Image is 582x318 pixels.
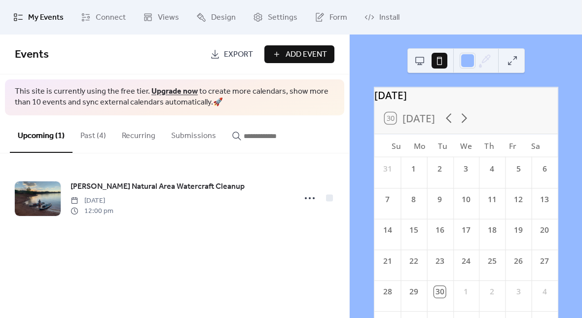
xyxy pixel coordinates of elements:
[96,12,126,24] span: Connect
[379,12,400,24] span: Install
[434,225,445,236] div: 16
[329,12,347,24] span: Form
[408,255,419,267] div: 22
[246,4,305,31] a: Settings
[408,134,431,157] div: Mo
[539,194,550,205] div: 13
[6,4,71,31] a: My Events
[381,194,393,205] div: 7
[71,181,245,193] span: [PERSON_NAME] Natural Area Watercraft Cleanup
[460,163,472,175] div: 3
[158,12,179,24] span: Views
[189,4,243,31] a: Design
[460,225,472,236] div: 17
[512,194,524,205] div: 12
[203,45,260,63] a: Export
[151,84,198,99] a: Upgrade now
[15,44,49,66] span: Events
[501,134,524,157] div: Fr
[434,286,445,297] div: 30
[357,4,407,31] a: Install
[408,286,419,297] div: 29
[434,163,445,175] div: 2
[539,255,550,267] div: 27
[408,225,419,236] div: 15
[512,225,524,236] div: 19
[539,286,550,297] div: 4
[114,115,163,152] button: Recurring
[486,286,498,297] div: 2
[524,134,547,157] div: Sa
[539,225,550,236] div: 20
[71,206,113,216] span: 12:00 pm
[28,12,64,24] span: My Events
[486,225,498,236] div: 18
[512,286,524,297] div: 3
[211,12,236,24] span: Design
[460,194,472,205] div: 10
[486,194,498,205] div: 11
[431,134,454,157] div: Tu
[71,196,113,206] span: [DATE]
[486,255,498,267] div: 25
[512,255,524,267] div: 26
[73,115,114,152] button: Past (4)
[460,286,472,297] div: 1
[434,255,445,267] div: 23
[381,286,393,297] div: 28
[15,86,334,108] span: This site is currently using the free tier. to create more calendars, show more than 10 events an...
[512,163,524,175] div: 5
[307,4,355,31] a: Form
[374,87,558,103] div: [DATE]
[224,49,253,61] span: Export
[286,49,327,61] span: Add Event
[477,134,501,157] div: Th
[486,163,498,175] div: 4
[71,180,245,193] a: [PERSON_NAME] Natural Area Watercraft Cleanup
[381,163,393,175] div: 31
[136,4,186,31] a: Views
[408,194,419,205] div: 8
[73,4,133,31] a: Connect
[10,115,73,153] button: Upcoming (1)
[434,194,445,205] div: 9
[163,115,224,152] button: Submissions
[381,255,393,267] div: 21
[381,225,393,236] div: 14
[384,134,407,157] div: Su
[268,12,297,24] span: Settings
[454,134,477,157] div: We
[460,255,472,267] div: 24
[539,163,550,175] div: 6
[264,45,334,63] button: Add Event
[408,163,419,175] div: 1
